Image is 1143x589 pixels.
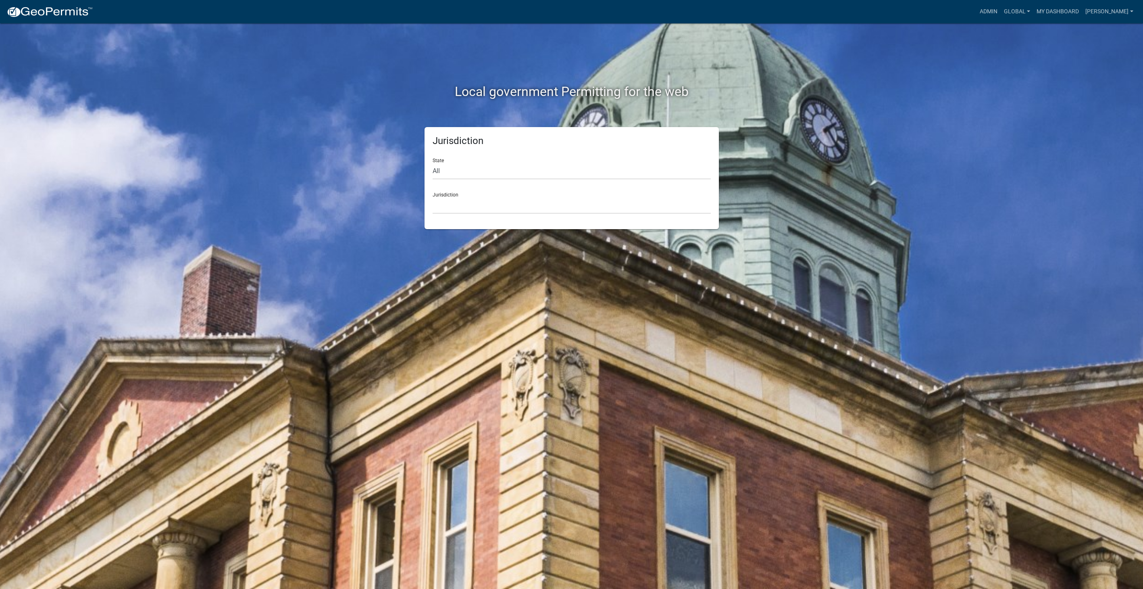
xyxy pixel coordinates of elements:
[433,135,711,147] h5: Jurisdiction
[976,4,1001,19] a: Admin
[1033,4,1082,19] a: My Dashboard
[348,84,795,99] h2: Local government Permitting for the web
[1082,4,1137,19] a: [PERSON_NAME]
[1001,4,1034,19] a: Global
